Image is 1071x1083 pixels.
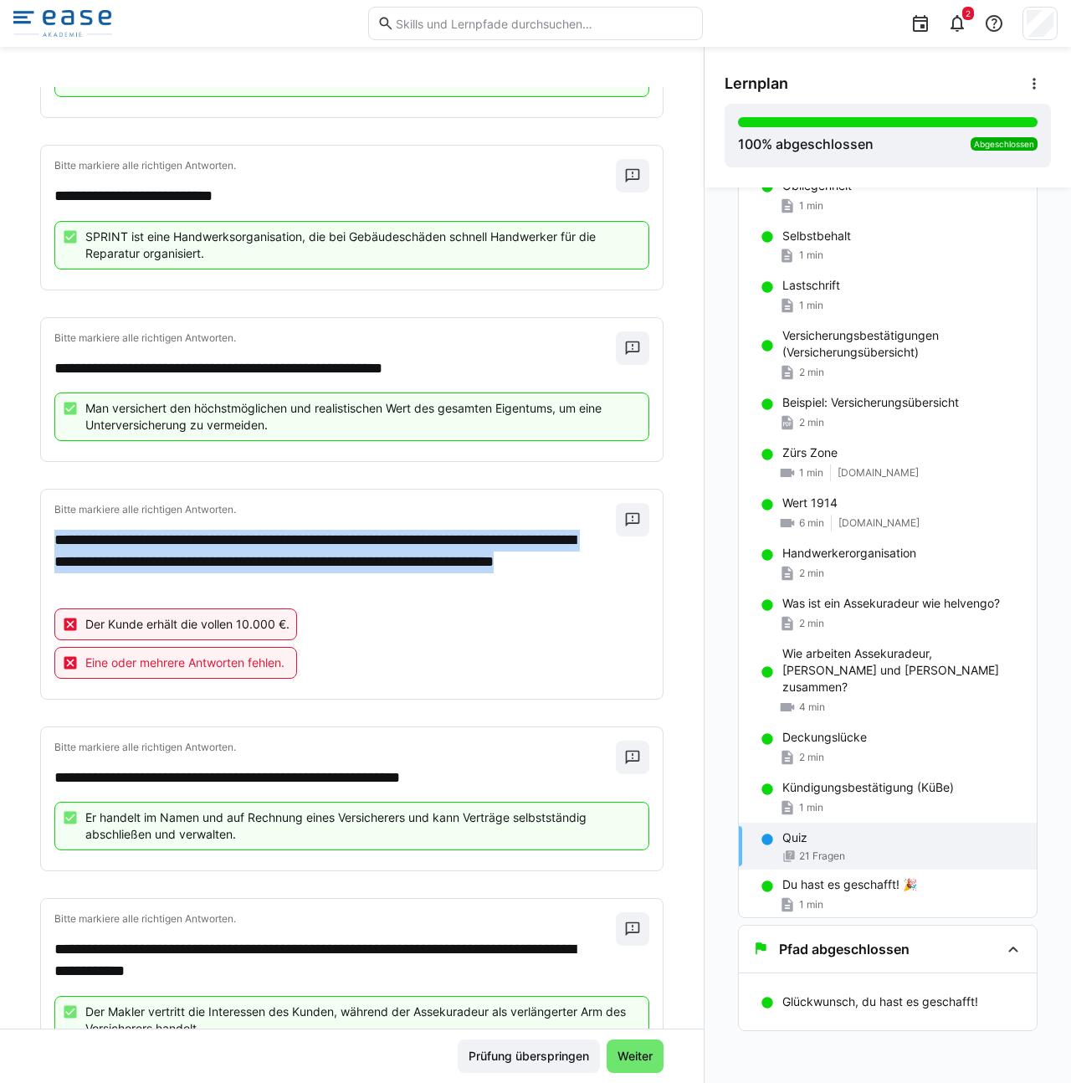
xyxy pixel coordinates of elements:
[85,228,642,262] p: SPRINT ist eine Handwerksorganisation, die bei Gebäudeschäden schnell Handwerker für die Reparatu...
[838,516,920,530] span: [DOMAIN_NAME]
[54,912,616,926] p: Bitte markiere alle richtigen Antworten.
[738,134,874,154] div: % abgeschlossen
[54,503,616,516] p: Bitte markiere alle richtigen Antworten.
[799,617,824,630] span: 2 min
[782,495,838,511] p: Wert 1914
[782,228,851,244] p: Selbstbehalt
[54,331,616,345] p: Bitte markiere alle richtigen Antworten.
[782,829,807,846] p: Quiz
[615,1048,655,1065] span: Weiter
[799,849,845,863] span: 21 Fragen
[782,277,840,294] p: Lastschrift
[779,941,910,957] h3: Pfad abgeschlossen
[782,779,954,796] p: Kündigungsbestätigung (KüBe)
[85,400,642,434] p: Man versichert den höchstmöglichen und realistischen Wert des gesamten Eigentums, um eine Unterve...
[782,595,1000,612] p: Was ist ein Assekuradeur wie helvengo?
[458,1039,600,1073] button: Prüfung überspringen
[54,159,616,172] p: Bitte markiere alle richtigen Antworten.
[974,139,1034,149] span: Abgeschlossen
[782,993,978,1010] p: Glückwunsch, du hast es geschafft!
[394,16,694,31] input: Skills und Lernpfade durchsuchen…
[738,136,761,152] span: 100
[799,199,823,213] span: 1 min
[799,751,824,764] span: 2 min
[782,545,916,562] p: Handwerkerorganisation
[799,701,825,714] span: 4 min
[799,567,824,580] span: 2 min
[725,74,788,93] span: Lernplan
[85,809,642,843] p: Er handelt im Namen und auf Rechnung eines Versicherers und kann Verträge selbstständig abschließ...
[799,801,823,814] span: 1 min
[782,444,838,461] p: Zürs Zone
[966,8,971,18] span: 2
[799,249,823,262] span: 1 min
[799,299,823,312] span: 1 min
[54,741,616,754] p: Bitte markiere alle richtigen Antworten.
[466,1048,592,1065] span: Prüfung überspringen
[782,394,959,411] p: Beispiel: Versicherungsübersicht
[799,466,823,480] span: 1 min
[799,516,824,530] span: 6 min
[782,327,1023,361] p: Versicherungsbestätigungen (Versicherungsübersicht)
[799,898,823,911] span: 1 min
[782,876,917,893] p: Du hast es geschafft! 🎉
[85,654,284,671] span: Eine oder mehrere Antworten fehlen.
[85,616,290,633] p: Der Kunde erhält die vollen 10.000 €.
[838,466,919,480] span: [DOMAIN_NAME]
[782,729,867,746] p: Deckungslücke
[85,1003,642,1037] p: Der Makler vertritt die Interessen des Kunden, während der Assekuradeur als verlängerter Arm des ...
[782,645,1023,695] p: Wie arbeiten Assekuradeur, [PERSON_NAME] und [PERSON_NAME] zusammen?
[799,416,824,429] span: 2 min
[799,366,824,379] span: 2 min
[607,1039,664,1073] button: Weiter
